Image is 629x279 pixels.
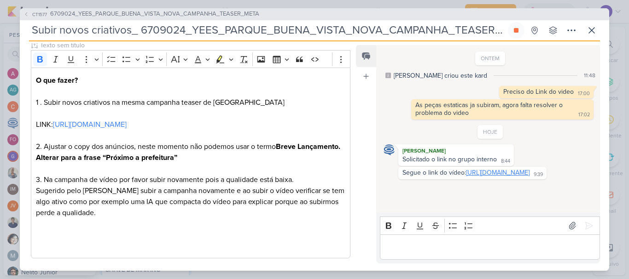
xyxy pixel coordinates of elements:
div: Editor toolbar [31,50,350,68]
div: 17:00 [578,90,590,97]
div: As peças estaticas ja subiram, agora falta resolver o problema do video [415,101,565,117]
div: Preciso do Link do video [503,88,574,96]
div: Editor editing area: main [31,68,350,258]
div: Segue o link do vídeo: [402,169,530,177]
p: LINK: [36,119,345,130]
strong: O que fazer? [36,76,78,85]
a: [URL][DOMAIN_NAME] [53,120,127,129]
p: 1 . Subir novos criativos na mesma campanha teaser de [GEOGRAPHIC_DATA] [36,97,345,108]
div: 9:39 [534,171,543,178]
strong: Breve Lançamento. Alterar para a frase “Próximo a prefeitura” [36,142,340,162]
div: [PERSON_NAME] [400,146,512,155]
img: Caroline Traven De Andrade [384,144,395,155]
p: 2. Ajustar o copy dos anúncios, neste momento não podemos usar o termo [36,141,345,163]
a: [URL][DOMAIN_NAME] [466,169,530,177]
div: Parar relógio [513,27,520,34]
p: algo ativo como por exemplo uma IA que compacta do vídeo para explicar porque ao subirmos perde a... [36,196,345,218]
div: Solicitado o link no grupo interno [402,155,497,163]
div: 11:48 [584,71,595,80]
p: 3. Na campanha de vídeo por favor subir novamente pois a qualidade está baixa. [36,174,345,185]
input: Texto sem título [38,40,350,50]
p: Sugerido pelo [PERSON_NAME] subir a campanha novamente e ao subir o vídeo verificar se tem [36,185,345,196]
div: 17:02 [578,111,590,119]
div: [PERSON_NAME] criou este kard [394,71,487,80]
div: 8:44 [501,158,510,165]
div: Editor editing area: main [380,234,600,260]
div: Editor toolbar [380,216,600,234]
input: Kard Sem Título [29,22,506,39]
